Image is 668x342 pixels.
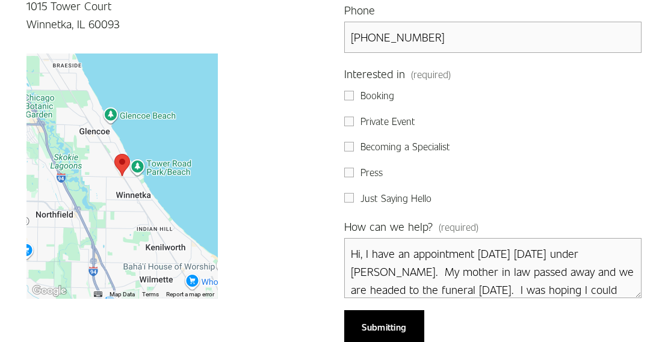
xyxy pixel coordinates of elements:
span: (required) [439,219,478,235]
a: Report a map error [166,291,214,298]
input: Press [344,168,354,177]
img: Google [29,283,69,299]
input: Booking [344,91,354,100]
span: Becoming a Specialist [360,139,450,154]
span: Interested in [344,65,405,83]
span: Just Saying Hello [360,191,431,206]
span: Press [360,165,383,180]
span: Private Event [360,114,415,129]
button: Keyboard shortcuts [94,290,102,299]
span: Submitting [362,321,406,333]
a: Open this area in Google Maps (opens a new window) [29,283,69,299]
span: Phone [344,1,375,19]
input: Becoming a Specialist [344,142,354,151]
input: Just Saying Hello [344,193,354,203]
span: (required) [411,67,451,82]
a: Terms [142,291,159,298]
button: Map Data [110,290,135,299]
span: Booking [360,88,394,103]
input: Private Event [344,117,354,126]
textarea: Hi, I have an appointment [DATE] [DATE] under [PERSON_NAME]. My mother in law passed away and we ... [344,238,642,298]
span: How can we help? [344,218,433,236]
div: Sole + Luna Wellness 1015 Tower Court Winnetka, IL, 60093, United States [114,154,130,176]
